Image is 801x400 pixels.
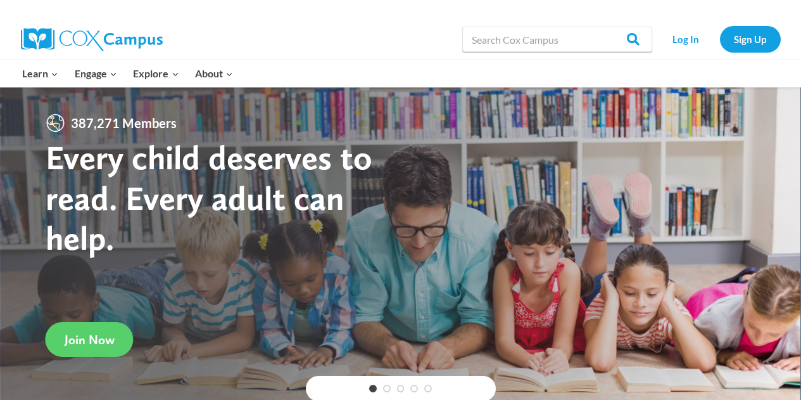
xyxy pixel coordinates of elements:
span: Engage [75,65,117,82]
input: Search Cox Campus [462,27,652,52]
nav: Secondary Navigation [659,26,781,52]
span: Join Now [65,332,115,347]
img: Cox Campus [21,28,163,51]
a: Sign Up [720,26,781,52]
a: 2 [383,385,391,392]
a: Join Now [46,322,134,357]
a: 4 [410,385,418,392]
span: About [195,65,233,82]
nav: Primary Navigation [15,60,241,87]
a: 5 [424,385,432,392]
span: 387,271 Members [66,113,182,133]
a: 3 [397,385,405,392]
a: 1 [369,385,377,392]
strong: Every child deserves to read. Every adult can help. [46,137,372,258]
span: Learn [22,65,58,82]
span: Explore [133,65,179,82]
a: Log In [659,26,714,52]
